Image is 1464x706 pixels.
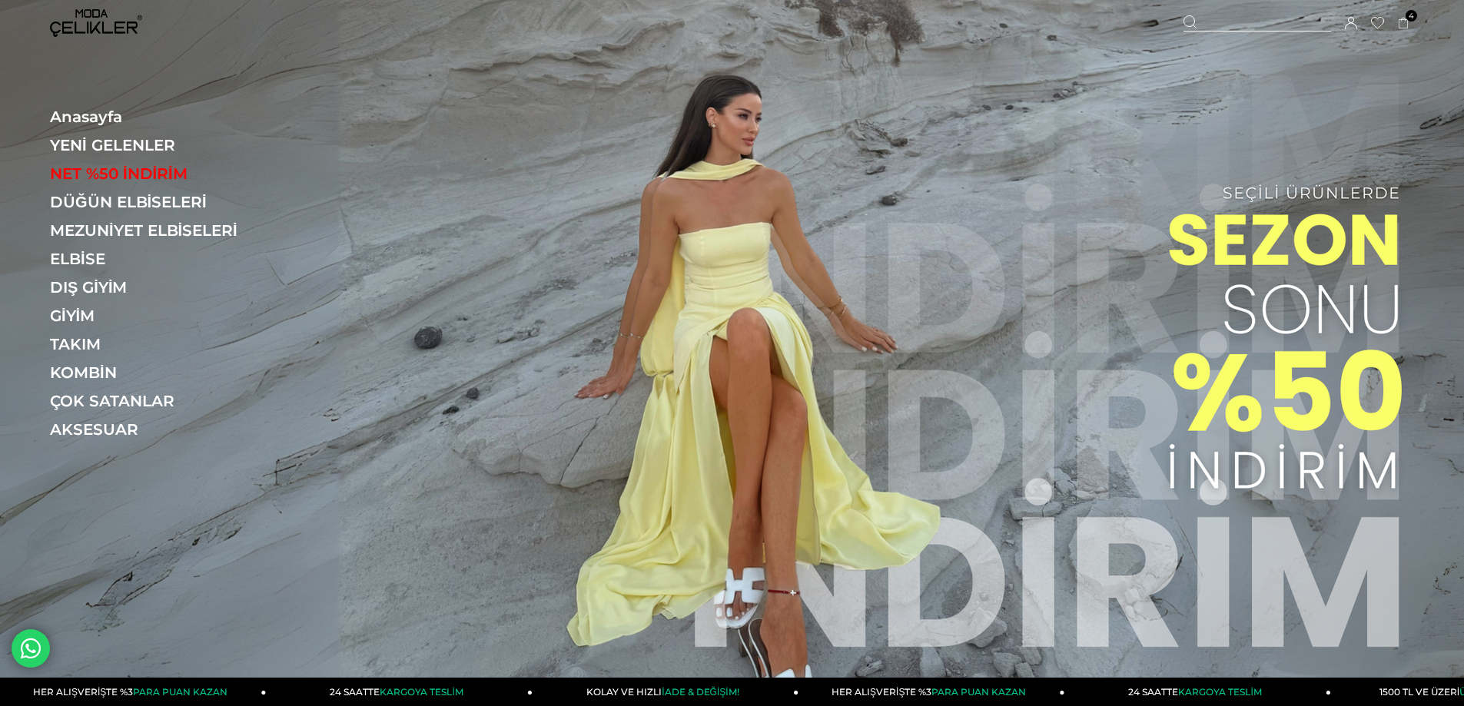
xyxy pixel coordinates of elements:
[50,136,261,154] a: YENİ GELENLER
[50,363,261,382] a: KOMBİN
[50,9,142,37] img: logo
[133,686,227,698] span: PARA PUAN KAZAN
[798,678,1064,706] a: HER ALIŞVERİŞTE %3PARA PUAN KAZAN
[50,250,261,268] a: ELBİSE
[1406,10,1417,22] span: 4
[662,686,739,698] span: İADE & DEĞİŞİM!
[931,686,1026,698] span: PARA PUAN KAZAN
[50,164,261,183] a: NET %50 İNDİRİM
[1065,678,1331,706] a: 24 SAATTEKARGOYA TESLİM
[50,307,261,325] a: GİYİM
[1398,18,1409,29] a: 4
[50,335,261,353] a: TAKIM
[267,678,533,706] a: 24 SAATTEKARGOYA TESLİM
[1178,686,1261,698] span: KARGOYA TESLİM
[50,278,261,297] a: DIŞ GİYİM
[50,420,261,439] a: AKSESUAR
[50,193,261,211] a: DÜĞÜN ELBİSELERİ
[50,221,261,240] a: MEZUNİYET ELBİSELERİ
[50,108,261,126] a: Anasayfa
[533,678,798,706] a: KOLAY VE HIZLIİADE & DEĞİŞİM!
[380,686,463,698] span: KARGOYA TESLİM
[50,392,261,410] a: ÇOK SATANLAR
